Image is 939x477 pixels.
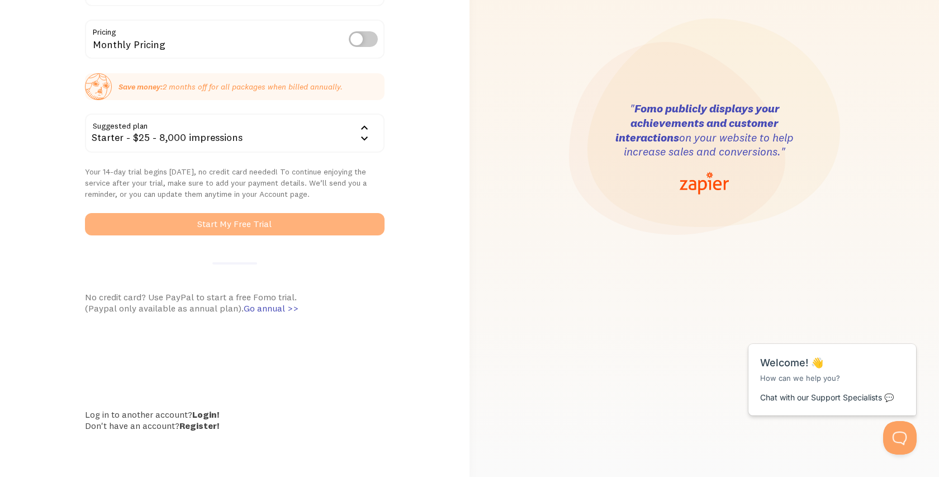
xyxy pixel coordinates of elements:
div: Log in to another account? [85,409,385,420]
iframe: Help Scout Beacon - Open [883,421,917,455]
button: Start My Free Trial [85,213,385,235]
span: Go annual >> [244,303,298,314]
strong: Save money: [118,82,163,92]
div: Starter - $25 - 8,000 impressions [85,114,385,153]
h3: " on your website to help increase sales and conversions." [615,101,794,159]
a: Register! [179,420,219,431]
a: Login! [192,409,219,420]
img: zapier-logo-67829435118c75c76cb2dd6da18087269b6957094811fad6c81319a220d8a412.png [680,172,728,195]
div: Don't have an account? [85,420,385,431]
strong: Fomo publicly displays your achievements and customer interactions [615,101,779,144]
p: Your 14-day trial begins [DATE], no credit card needed! To continue enjoying the service after yo... [85,166,385,200]
iframe: Help Scout Beacon - Messages and Notifications [743,316,923,421]
div: Monthly Pricing [85,20,385,60]
div: No credit card? Use PayPal to start a free Fomo trial. (Paypal only available as annual plan). [85,291,385,314]
p: 2 months off for all packages when billed annually. [118,81,343,92]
